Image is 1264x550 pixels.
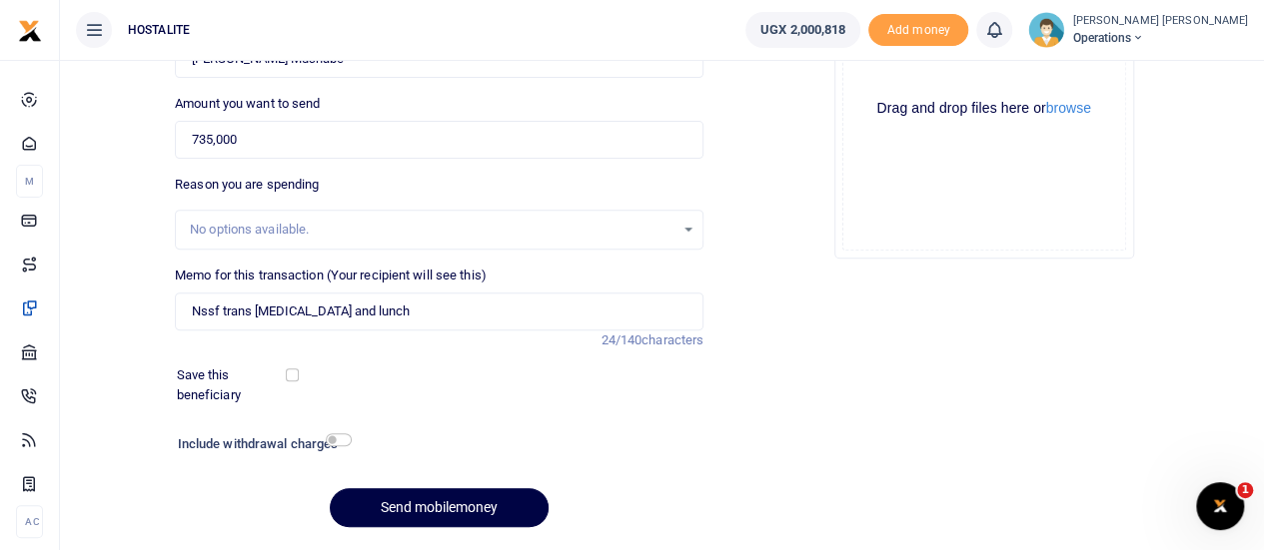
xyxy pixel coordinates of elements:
[1196,482,1244,530] iframe: Intercom live chat
[175,292,703,330] input: Enter extra information
[1046,101,1091,115] button: browse
[745,12,860,48] a: UGX 2,000,818
[120,21,198,39] span: HOSTALITE
[760,20,845,40] span: UGX 2,000,818
[175,266,487,285] label: Memo for this transaction (Your recipient will see this)
[178,436,343,452] h6: Include withdrawal charges
[868,14,968,47] li: Toup your wallet
[641,332,703,347] span: characters
[1028,12,1064,48] img: profile-user
[868,21,968,36] a: Add money
[190,220,674,240] div: No options available.
[177,365,290,404] label: Save this beneficiary
[18,19,42,43] img: logo-small
[16,505,43,538] li: Ac
[175,121,703,159] input: UGX
[18,22,42,37] a: logo-small logo-large logo-large
[843,99,1125,118] div: Drag and drop files here or
[601,332,641,347] span: 24/140
[16,165,43,198] li: M
[1237,482,1253,498] span: 1
[1028,12,1248,48] a: profile-user [PERSON_NAME] [PERSON_NAME] Operations
[1072,13,1248,30] small: [PERSON_NAME] [PERSON_NAME]
[175,94,320,114] label: Amount you want to send
[868,14,968,47] span: Add money
[1072,29,1248,47] span: Operations
[737,12,868,48] li: Wallet ballance
[330,488,549,527] button: Send mobilemoney
[175,175,319,195] label: Reason you are spending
